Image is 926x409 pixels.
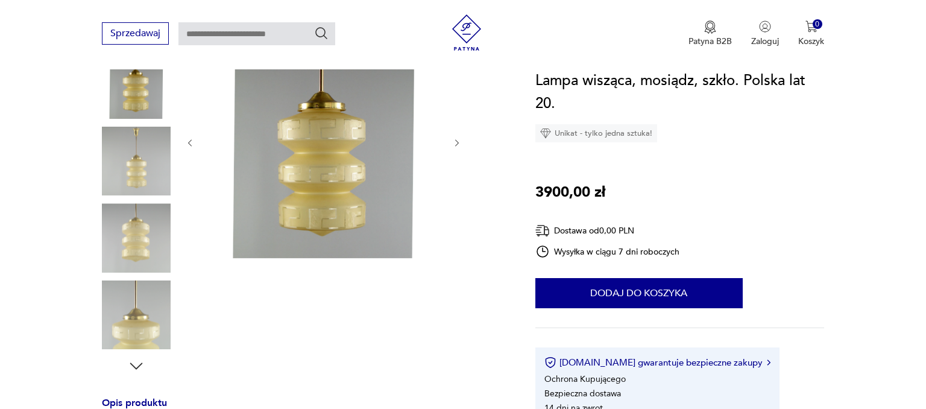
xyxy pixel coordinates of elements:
[798,21,824,47] button: 0Koszyk
[798,36,824,47] p: Koszyk
[102,281,171,349] img: Zdjęcie produktu Lampa wisząca, mosiądz, szkło. Polska lat 20.
[535,244,680,259] div: Wysyłka w ciągu 7 dni roboczych
[751,36,779,47] p: Zaloguj
[767,360,770,366] img: Ikona strzałki w prawo
[535,69,824,115] h1: Lampa wisząca, mosiądz, szkło. Polska lat 20.
[544,388,621,399] li: Bezpieczna dostawa
[102,203,171,272] img: Zdjęcie produktu Lampa wisząca, mosiądz, szkło. Polska lat 20.
[759,21,771,33] img: Ikonka użytkownika
[102,30,169,39] a: Sprzedawaj
[102,127,171,195] img: Zdjęcie produktu Lampa wisząca, mosiądz, szkło. Polska lat 20.
[535,223,680,238] div: Dostawa od 0,00 PLN
[207,25,440,258] img: Zdjęcie produktu Lampa wisząca, mosiądz, szkło. Polska lat 20.
[704,21,716,34] img: Ikona medalu
[544,357,556,369] img: Ikona certyfikatu
[688,36,732,47] p: Patyna B2B
[688,21,732,47] a: Ikona medaluPatyna B2B
[544,373,626,385] li: Ochrona Kupującego
[535,181,605,204] p: 3900,00 zł
[535,124,657,142] div: Unikat - tylko jedna sztuka!
[314,26,329,40] button: Szukaj
[102,49,171,118] img: Zdjęcie produktu Lampa wisząca, mosiądz, szkło. Polska lat 20.
[805,21,817,33] img: Ikona koszyka
[540,128,551,139] img: Ikona diamentu
[449,14,485,51] img: Patyna - sklep z meblami i dekoracjami vintage
[688,21,732,47] button: Patyna B2B
[535,223,550,238] img: Ikona dostawy
[813,19,823,30] div: 0
[544,357,770,369] button: [DOMAIN_NAME] gwarantuje bezpieczne zakupy
[102,22,169,45] button: Sprzedawaj
[751,21,779,47] button: Zaloguj
[535,278,743,308] button: Dodaj do koszyka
